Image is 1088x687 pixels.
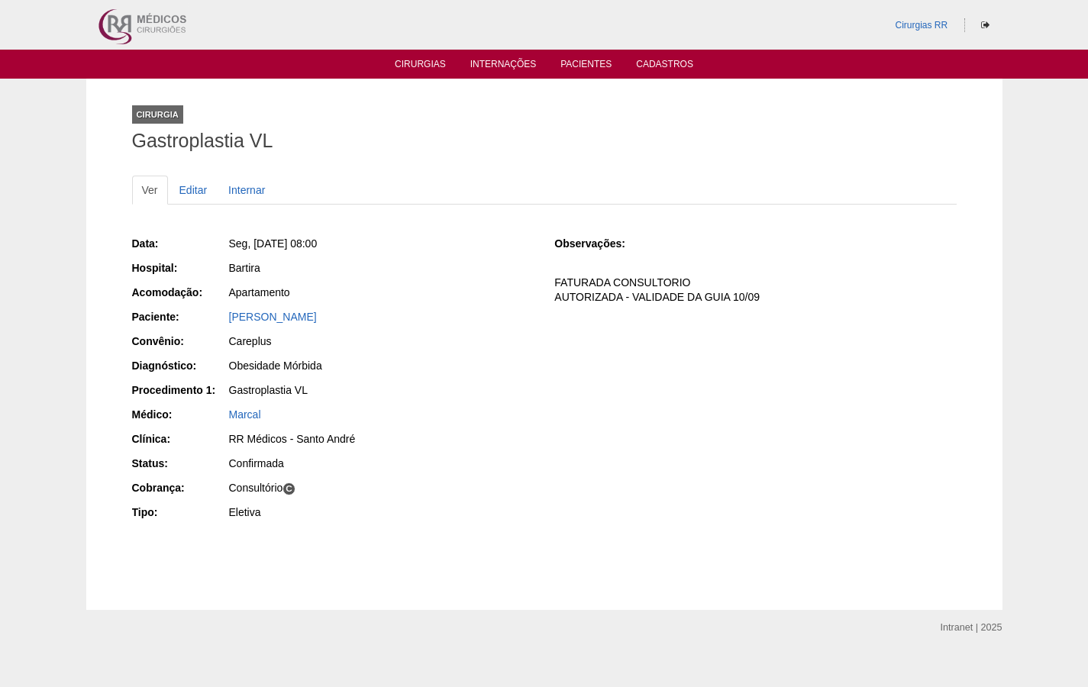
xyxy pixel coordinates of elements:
div: Consultório [229,480,534,495]
div: Hospital: [132,260,228,276]
a: [PERSON_NAME] [229,311,317,323]
div: Diagnóstico: [132,358,228,373]
a: Cirurgias [395,59,446,74]
a: Internações [470,59,537,74]
a: Cirurgias RR [895,20,948,31]
div: Careplus [229,334,534,349]
div: Observações: [554,236,650,251]
div: Eletiva [229,505,534,520]
div: Apartamento [229,285,534,300]
div: Procedimento 1: [132,382,228,398]
a: Cadastros [636,59,693,74]
h1: Gastroplastia VL [132,131,957,150]
div: Intranet | 2025 [941,620,1002,635]
i: Sair [981,21,990,30]
a: Pacientes [560,59,612,74]
div: Acomodação: [132,285,228,300]
span: C [282,482,295,495]
div: RR Médicos - Santo André [229,431,534,447]
a: Internar [218,176,275,205]
div: Convênio: [132,334,228,349]
div: Médico: [132,407,228,422]
div: Status: [132,456,228,471]
div: Cirurgia [132,105,183,124]
p: FATURADA CONSULTORIO AUTORIZADA - VALIDADE DA GUIA 10/09 [554,276,956,305]
div: Bartira [229,260,534,276]
span: Seg, [DATE] 08:00 [229,237,318,250]
div: Confirmada [229,456,534,471]
div: Paciente: [132,309,228,324]
div: Clínica: [132,431,228,447]
a: Marcal [229,408,261,421]
div: Gastroplastia VL [229,382,534,398]
div: Tipo: [132,505,228,520]
a: Editar [169,176,218,205]
a: Ver [132,176,168,205]
div: Obesidade Mórbida [229,358,534,373]
div: Cobrança: [132,480,228,495]
div: Data: [132,236,228,251]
